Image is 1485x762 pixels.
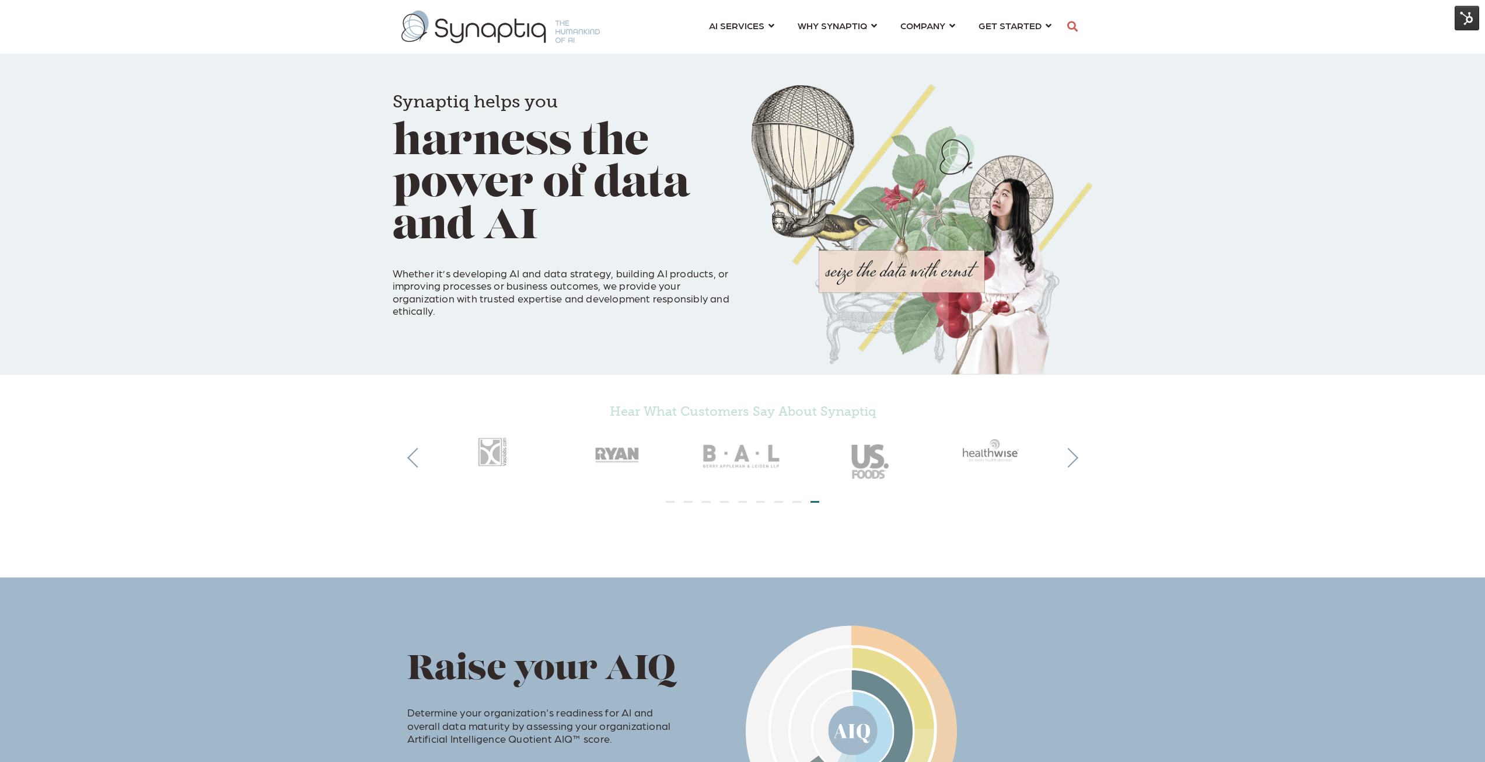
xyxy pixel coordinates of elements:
[979,15,1051,36] a: GET STARTED
[680,425,806,490] img: BAL_gray50
[806,425,932,490] img: USFoods_gray50
[554,425,680,476] img: RyanCompanies_gray50_2
[684,501,693,503] li: Page dot 2
[709,15,774,36] a: AI SERVICES
[720,501,729,503] li: Page dot 4
[673,519,813,549] iframe: Embedded CTA
[393,91,558,112] span: Synaptiq helps you
[756,501,765,503] li: Page dot 6
[979,18,1042,33] span: GET STARTED
[702,501,711,503] li: Page dot 3
[900,15,955,36] a: COMPANY
[407,653,676,688] span: Raise your AIQ
[393,76,734,249] h1: harness the power of data and AI
[393,254,734,317] p: Whether it’s developing AI and data strategy, building AI products, or improving processes or bus...
[738,501,747,503] li: Page dot 5
[932,425,1058,476] img: Healthwise_gray50
[697,6,1063,48] nav: menu
[792,501,801,503] li: Page dot 8
[798,15,877,36] a: WHY SYNAPTIQ
[428,404,1058,419] h5: Hear What Customers Say About Synaptiq
[810,501,819,503] li: Page dot 9
[428,425,554,476] img: Vaso Labs
[407,693,689,746] p: Determine your organization's readiness for AI and overall data maturity by assessing your organi...
[401,11,600,43] img: synaptiq logo-1
[798,18,867,33] span: WHY SYNAPTIQ
[1455,6,1479,30] img: HubSpot Tools Menu Toggle
[538,328,690,357] iframe: Embedded CTA
[393,328,515,357] iframe: Embedded CTA
[1058,448,1078,468] button: Next
[774,501,783,503] li: Page dot 7
[709,18,764,33] span: AI SERVICES
[900,18,945,33] span: COMPANY
[666,501,675,503] li: Page dot 1
[407,448,427,468] button: Previous
[752,84,1093,375] img: Collage of girl, balloon, bird, and butterfly, with seize the data with ernst text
